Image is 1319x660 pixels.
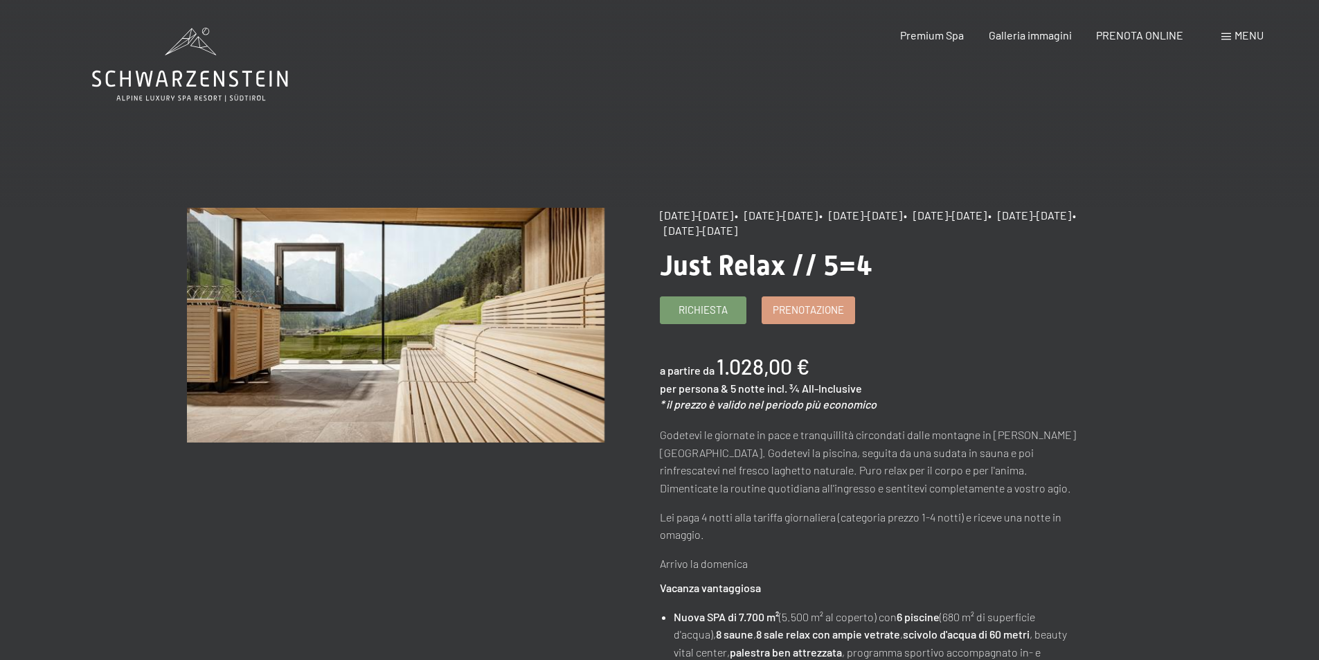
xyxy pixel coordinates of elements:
span: Prenotazione [773,303,844,317]
a: Galleria immagini [989,28,1072,42]
strong: scivolo d'acqua di 60 metri [903,627,1030,641]
span: • [DATE]-[DATE] [904,208,987,222]
span: Just Relax // 5=4 [660,249,872,282]
p: Arrivo la domenica [660,555,1077,573]
span: • [DATE]-[DATE] [819,208,902,222]
span: • [DATE]-[DATE] [735,208,818,222]
span: 5 notte [730,382,765,395]
em: * il prezzo è valido nel periodo più economico [660,398,877,411]
p: Godetevi le giornate in pace e tranquillità circondati dalle montagne in [PERSON_NAME][GEOGRAPHIC... [660,426,1077,497]
a: PRENOTA ONLINE [1096,28,1183,42]
a: Premium Spa [900,28,964,42]
strong: 8 saune [716,627,753,641]
strong: 8 sale relax con ampie vetrate [756,627,900,641]
span: [DATE]-[DATE] [660,208,733,222]
strong: Nuova SPA di 7.700 m² [674,610,779,623]
p: Lei paga 4 notti alla tariffa giornaliera (categoria prezzo 1-4 notti) e riceve una notte in omag... [660,508,1077,544]
strong: 6 piscine [897,610,940,623]
strong: Vacanza vantaggiosa [660,581,761,594]
span: Richiesta [679,303,728,317]
b: 1.028,00 € [717,354,809,379]
a: Richiesta [661,297,746,323]
span: per persona & [660,382,728,395]
a: Prenotazione [762,297,854,323]
span: a partire da [660,364,715,377]
strong: palestra ben attrezzata [730,645,842,659]
span: Menu [1235,28,1264,42]
span: • [DATE]-[DATE] [988,208,1071,222]
img: Just Relax // 5=4 [187,208,604,443]
span: incl. ¾ All-Inclusive [767,382,862,395]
